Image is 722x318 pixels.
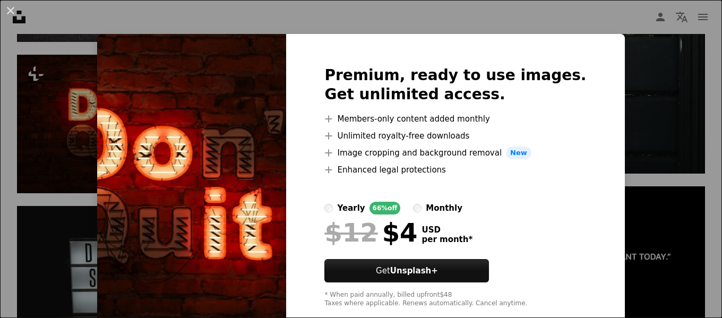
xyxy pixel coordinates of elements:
li: Enhanced legal protections [324,164,586,176]
button: GetUnsplash+ [324,259,489,282]
span: New [506,147,531,159]
input: yearly66%off [324,204,333,212]
span: per month * [422,235,472,244]
li: Image cropping and background removal [324,147,586,159]
h2: Premium, ready to use images. Get unlimited access. [324,66,586,104]
div: 66% off [369,202,401,214]
div: monthly [426,202,462,214]
div: yearly [337,202,365,214]
div: $4 [324,219,417,246]
span: $12 [324,219,377,246]
div: * When paid annually, billed upfront $48 Taxes where applicable. Renews automatically. Cancel any... [324,291,586,308]
span: USD [422,225,472,235]
strong: Unsplash+ [390,266,438,276]
li: Unlimited royalty-free downloads [324,130,586,142]
li: Members-only content added monthly [324,113,586,125]
input: monthly [413,204,422,212]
